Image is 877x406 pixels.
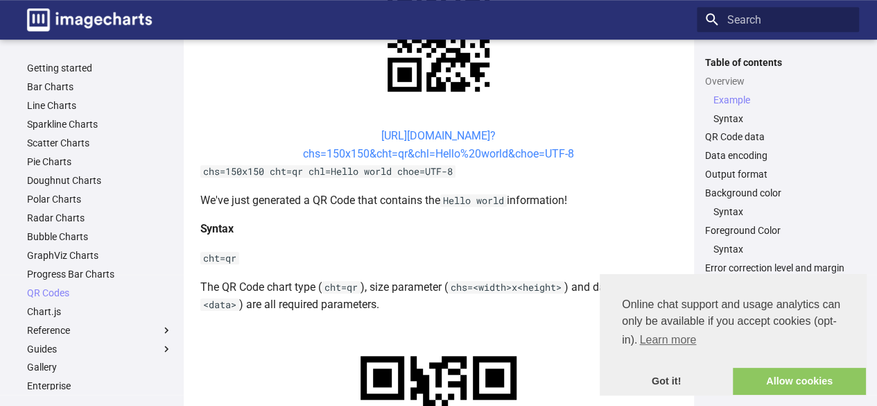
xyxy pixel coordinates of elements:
[705,262,851,274] a: Error correction level and margin
[713,205,851,218] a: Syntax
[705,168,851,180] a: Output format
[27,62,173,74] a: Getting started
[27,118,173,130] a: Sparkline Charts
[200,220,677,238] h4: Syntax
[27,380,173,392] a: Enterprise
[637,330,698,350] a: learn more about cookies
[27,305,173,318] a: Chart.js
[200,192,677,210] p: We've just generated a QR Code that contains the information!
[713,94,851,106] a: Example
[705,130,851,143] a: QR Code data
[27,268,173,280] a: Progress Bar Charts
[600,368,733,396] a: dismiss cookie message
[705,205,851,218] nav: Background color
[27,155,173,168] a: Pie Charts
[705,243,851,255] nav: Foreground Color
[27,137,173,149] a: Scatter Charts
[440,194,507,207] code: Hello world
[200,278,677,314] p: The QR Code chart type ( ), size parameter ( ) and data ( ) are all required parameters.
[705,187,851,199] a: Background color
[705,94,851,125] nav: Overview
[27,99,173,112] a: Line Charts
[303,129,574,160] a: [URL][DOMAIN_NAME]?chs=150x150&cht=qr&chl=Hello%20world&choe=UTF-8
[27,230,173,243] a: Bubble Charts
[697,56,859,275] nav: Table of contents
[697,56,859,69] label: Table of contents
[200,165,455,178] code: chs=150x150 cht=qr chl=Hello world choe=UTF-8
[733,368,866,396] a: allow cookies
[27,212,173,224] a: Radar Charts
[322,281,361,294] code: cht=qr
[622,296,844,350] span: Online chat support and usage analytics can only be available if you accept cookies (opt-in).
[600,274,866,395] div: cookieconsent
[713,112,851,125] a: Syntax
[27,287,173,299] a: QR Codes
[27,193,173,205] a: Polar Charts
[705,75,851,87] a: Overview
[27,174,173,187] a: Doughnut Charts
[448,281,564,294] code: chs=<width>x<height>
[27,249,173,262] a: GraphViz Charts
[697,7,859,32] input: Search
[705,224,851,237] a: Foreground Color
[27,324,173,337] label: Reference
[21,3,157,37] a: Image-Charts documentation
[705,149,851,162] a: Data encoding
[27,81,173,93] a: Bar Charts
[200,252,239,264] code: cht=qr
[27,343,173,355] label: Guides
[27,8,152,31] img: logo
[27,361,173,373] a: Gallery
[713,243,851,255] a: Syntax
